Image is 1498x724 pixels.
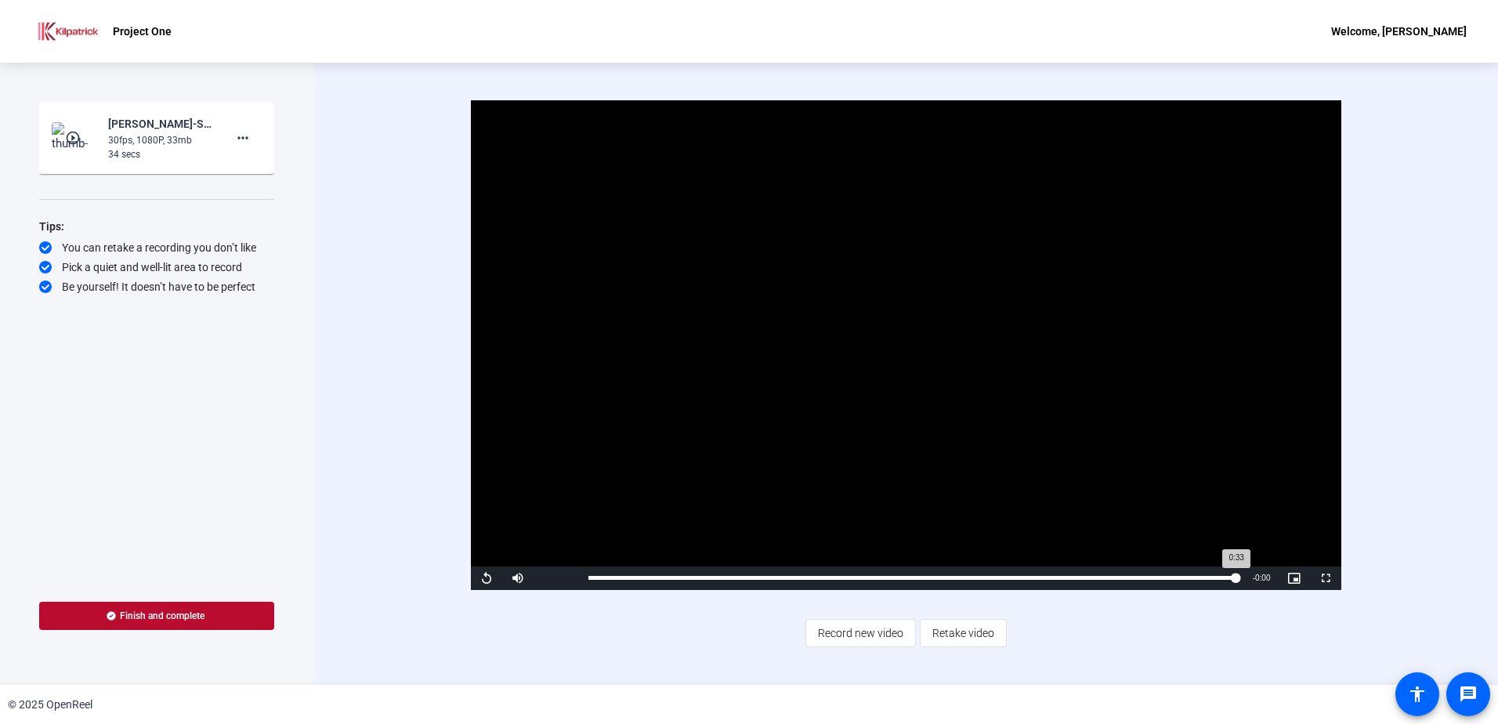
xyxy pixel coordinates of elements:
div: Welcome, [PERSON_NAME] [1331,22,1467,41]
div: Be yourself! It doesn’t have to be perfect [39,279,274,295]
div: You can retake a recording you don’t like [39,240,274,255]
div: [PERSON_NAME]-Stockholm Project-Project One-1757338043816-webcam [108,114,213,133]
div: Pick a quiet and well-lit area to record [39,259,274,275]
button: Fullscreen [1310,567,1341,590]
div: Tips: [39,217,274,236]
img: thumb-nail [52,122,98,154]
mat-icon: message [1459,685,1478,704]
button: Picture-in-Picture [1279,567,1310,590]
mat-icon: play_circle_outline [65,130,84,146]
span: Finish and complete [120,610,204,622]
p: Project One [113,22,172,41]
span: - [1253,574,1255,582]
div: 30fps, 1080P, 33mb [108,133,213,147]
div: © 2025 OpenReel [8,697,92,713]
div: Progress Bar [588,576,1237,580]
mat-icon: accessibility [1408,685,1427,704]
button: Record new video [805,619,916,647]
img: OpenReel logo [31,16,105,47]
span: Record new video [818,618,903,648]
span: Retake video [932,618,994,648]
mat-icon: more_horiz [233,129,252,147]
button: Retake video [920,619,1007,647]
button: Finish and complete [39,602,274,630]
span: 0:00 [1255,574,1270,582]
div: Video Player [471,100,1341,590]
button: Mute [502,567,534,590]
div: 34 secs [108,147,213,161]
button: Replay [471,567,502,590]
